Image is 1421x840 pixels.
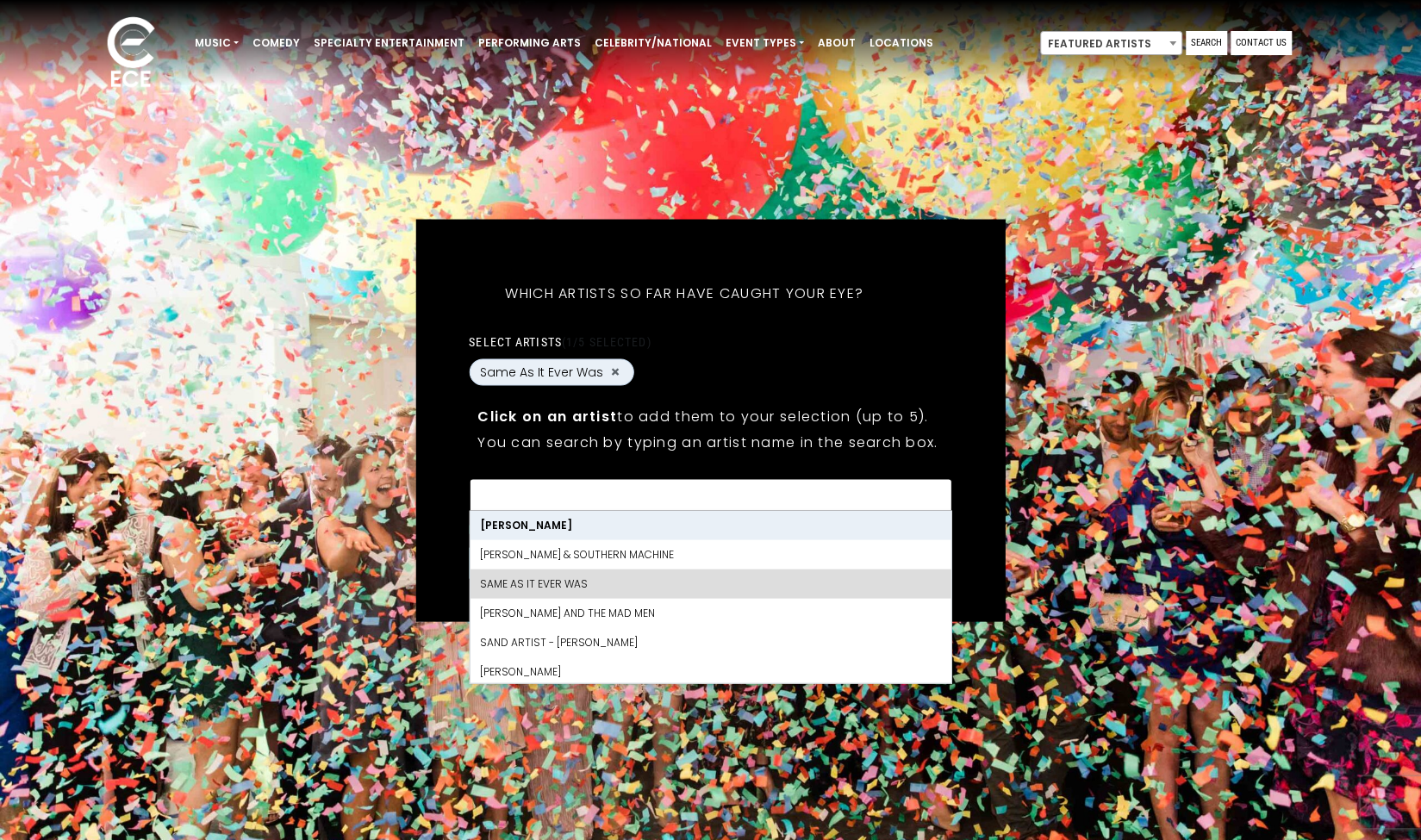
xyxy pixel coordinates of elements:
a: Music [188,28,246,58]
li: Sand Artist - [PERSON_NAME] [470,627,950,656]
li: Same As It Ever Was [470,569,950,598]
li: [PERSON_NAME] [470,656,950,686]
p: to add them to your selection (up to 5). [477,405,944,426]
a: Performing Arts [471,28,588,58]
a: Comedy [246,28,307,58]
a: Search [1186,31,1227,55]
span: Same As It Ever Was [480,363,603,381]
li: [PERSON_NAME] [470,510,950,539]
strong: Click on an artist [477,406,617,426]
a: Specialty Entertainment [307,28,471,58]
p: You can search by typing an artist name in the search box. [477,431,944,452]
label: Select artists [469,333,651,349]
a: Contact Us [1231,31,1292,55]
button: Remove Same As It Ever Was [608,364,622,380]
a: Event Types [719,28,811,58]
textarea: Search [480,489,941,505]
span: (1/5 selected) [562,334,651,348]
a: Celebrity/National [588,28,719,58]
span: Featured Artists [1041,32,1181,56]
h5: Which artists so far have caught your eye? [469,262,900,324]
a: About [811,28,863,58]
img: ece_new_logo_whitev2-1.png [88,12,174,96]
li: [PERSON_NAME] & Southern Machine [470,539,950,569]
a: Locations [863,28,940,58]
span: Featured Artists [1040,31,1182,55]
li: [PERSON_NAME] AND THE MAD MEN [470,598,950,627]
